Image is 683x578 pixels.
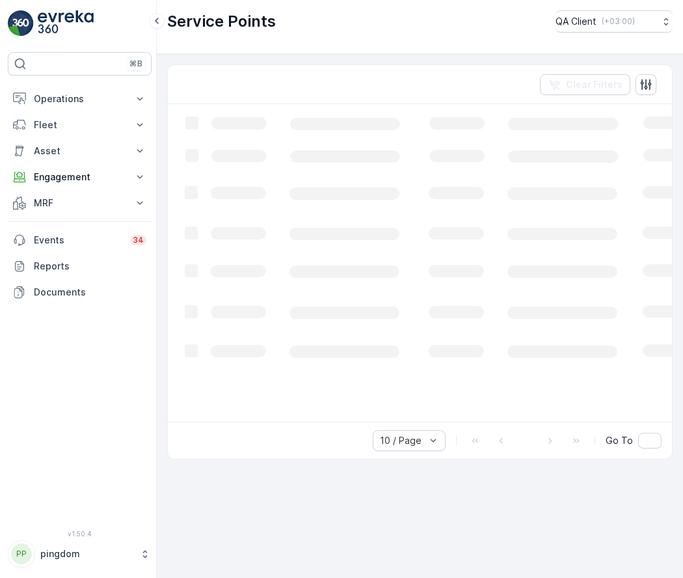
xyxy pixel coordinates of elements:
a: Events34 [8,227,152,253]
div: PP [11,544,32,564]
span: Go To [606,434,633,447]
p: MRF [34,197,126,210]
a: Documents [8,279,152,305]
img: logo_light-DOdMpM7g.png [38,10,94,36]
button: Asset [8,138,152,164]
button: PPpingdom [8,540,152,568]
p: Operations [34,92,126,105]
p: ⌘B [129,59,142,69]
button: Operations [8,86,152,112]
p: Fleet [34,118,126,131]
button: QA Client(+03:00) [556,10,673,33]
p: Reports [34,260,146,273]
p: Engagement [34,171,126,184]
button: Engagement [8,164,152,190]
img: logo [8,10,34,36]
button: MRF [8,190,152,216]
p: Clear Filters [566,78,623,91]
p: 34 [133,235,144,245]
p: Asset [34,144,126,158]
p: Events [34,234,122,247]
p: ( +03:00 ) [602,16,635,27]
p: QA Client [556,15,596,28]
p: Documents [34,286,146,299]
button: Fleet [8,112,152,138]
span: v 1.50.4 [8,530,152,538]
a: Reports [8,253,152,279]
p: Service Points [167,11,276,32]
button: Clear Filters [540,74,630,95]
p: pingdom [40,547,133,560]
